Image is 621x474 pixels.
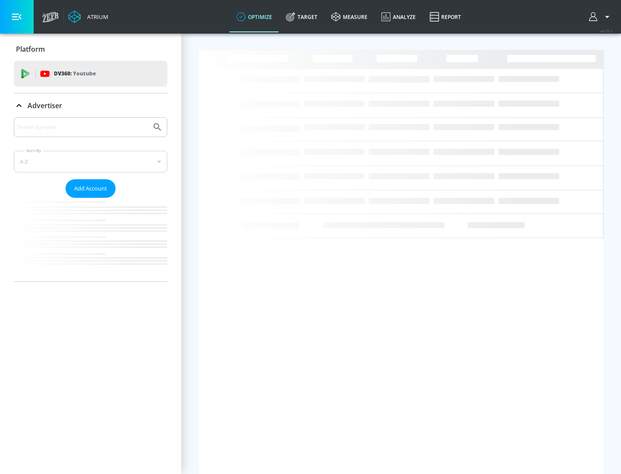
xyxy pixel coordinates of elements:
[25,148,43,153] label: Sort By
[14,37,167,61] div: Platform
[14,198,167,281] nav: list of Advertiser
[16,44,45,54] p: Platform
[84,13,108,21] div: Atrium
[28,101,62,110] p: Advertiser
[600,28,612,33] span: v 4.25.2
[14,94,167,118] div: Advertiser
[74,184,107,193] span: Add Account
[68,10,108,23] a: Atrium
[73,69,96,78] p: Youtube
[14,61,167,87] div: DV360: Youtube
[229,1,279,32] a: optimize
[324,1,374,32] a: measure
[14,151,167,172] div: A-Z
[54,69,96,78] p: DV360:
[14,117,167,281] div: Advertiser
[279,1,324,32] a: Target
[66,179,116,198] button: Add Account
[374,1,423,32] a: Analyze
[17,122,148,133] input: Search by name
[423,1,468,32] a: Report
